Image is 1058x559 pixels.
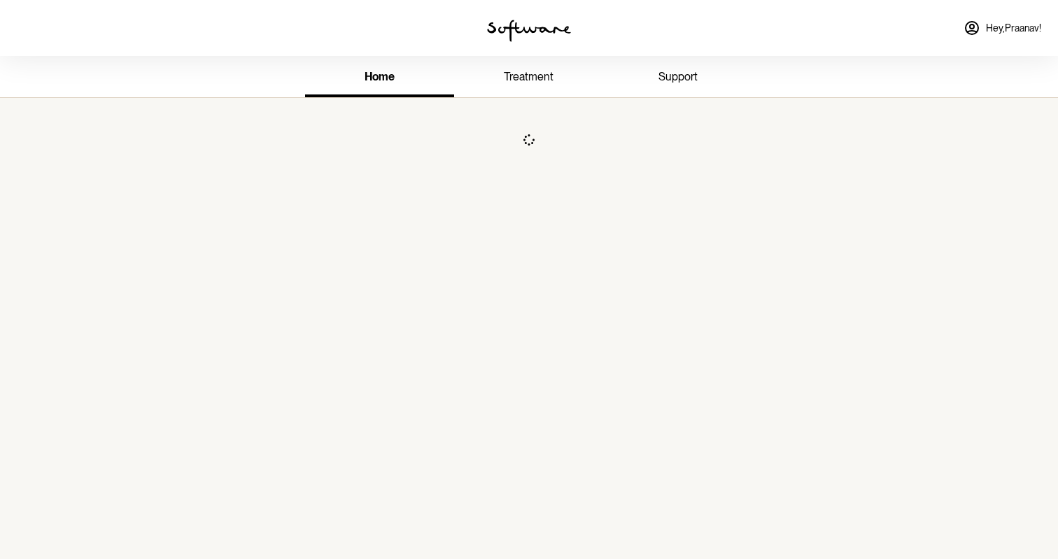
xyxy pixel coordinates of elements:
[658,70,698,83] span: support
[305,59,454,97] a: home
[955,11,1050,45] a: Hey,Praanav!
[487,20,571,42] img: software logo
[604,59,753,97] a: support
[986,22,1041,34] span: Hey, Praanav !
[365,70,395,83] span: home
[454,59,603,97] a: treatment
[504,70,553,83] span: treatment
